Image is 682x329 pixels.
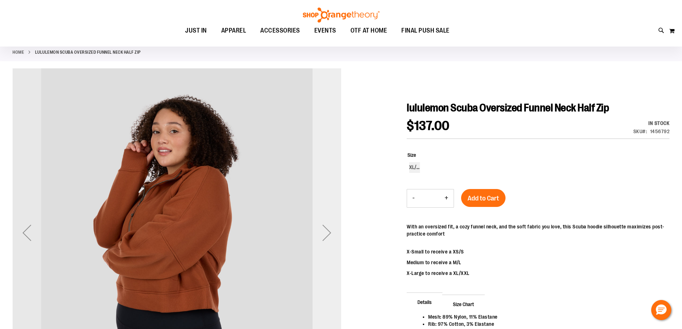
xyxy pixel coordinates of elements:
span: Add to Cart [468,194,499,202]
div: XL/2XL [409,162,420,173]
span: JUST IN [185,23,207,39]
button: Hello, have a question? Let’s chat. [651,300,671,320]
li: Mesh: 89% Nylon, 11% Elastane [428,313,662,320]
strong: lululemon Scuba Oversized Funnel Neck Half Zip [35,49,141,55]
a: OTF AT HOME [343,23,395,39]
span: ACCESSORIES [260,23,300,39]
a: EVENTS [307,23,343,39]
span: APPAREL [221,23,246,39]
div: 1456792 [650,128,670,135]
span: FINAL PUSH SALE [401,23,450,39]
p: With an oversized fit, a cozy funnel neck, and the soft fabric you love, this Scuba hoodie silhou... [407,223,669,237]
a: FINAL PUSH SALE [394,23,457,39]
div: In stock [633,120,670,127]
p: Medium to receive a M/L [407,259,669,266]
span: Size Chart [442,295,485,313]
button: Add to Cart [461,189,506,207]
span: Details [407,292,442,311]
a: JUST IN [178,23,214,39]
a: Home [13,49,24,55]
button: Decrease product quantity [407,189,420,207]
span: lululemon Scuba Oversized Funnel Neck Half Zip [407,102,609,114]
input: Product quantity [420,190,439,207]
span: $137.00 [407,118,450,133]
span: EVENTS [314,23,336,39]
a: APPAREL [214,23,253,39]
span: OTF AT HOME [350,23,387,39]
strong: SKU [633,129,647,134]
p: X-Large to receive a XL/XXL [407,270,669,277]
li: Rib: 97% Cotton, 3% Elastane [428,320,662,328]
img: Shop Orangetheory [302,8,381,23]
div: Availability [633,120,670,127]
a: ACCESSORIES [253,23,307,39]
p: X-Small to receive a XS/S [407,248,669,255]
button: Increase product quantity [439,189,454,207]
span: Size [407,152,416,158]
